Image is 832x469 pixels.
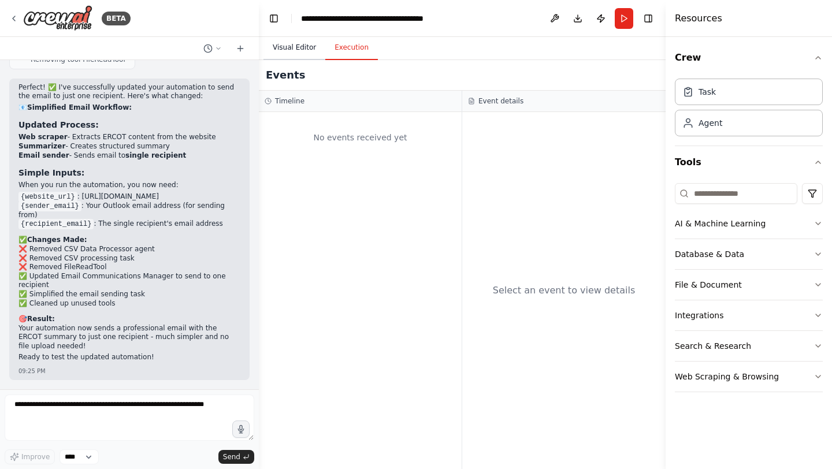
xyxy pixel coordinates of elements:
strong: Updated Process: [18,120,99,129]
li: ❌ Removed CSV processing task [18,254,240,263]
div: Select an event to view details [493,284,636,297]
li: ❌ Removed CSV Data Processor agent [18,245,240,254]
strong: Simplified Email Workflow: [27,103,132,111]
li: ✅ Simplified the email sending task [18,290,240,299]
div: Web Scraping & Browsing [675,371,779,382]
div: Task [699,86,716,98]
div: Tools [675,178,823,401]
li: : The single recipient's email address [18,219,240,229]
li: : Your Outlook email address (for sending from) [18,202,240,220]
li: - Creates structured summary [18,142,240,151]
button: Hide right sidebar [640,10,656,27]
code: {website_url} [18,192,77,202]
li: - Sends email to [18,151,240,161]
button: Search & Research [675,331,823,361]
button: Click to speak your automation idea [232,420,250,438]
button: Integrations [675,300,823,330]
div: No events received yet [265,118,456,157]
button: Web Scraping & Browsing [675,362,823,392]
div: File & Document [675,279,742,291]
li: ✅ Updated Email Communications Manager to send to one recipient [18,272,240,290]
nav: breadcrumb [301,13,431,24]
strong: Result: [27,315,55,323]
button: AI & Machine Learning [675,209,823,239]
button: Visual Editor [263,36,325,60]
div: Agent [699,117,722,129]
p: Your automation now sends a professional email with the ERCOT summary to just one recipient - muc... [18,324,240,351]
h3: Timeline [275,96,304,106]
button: Tools [675,146,823,178]
li: ✅ Cleaned up unused tools [18,299,240,308]
div: 09:25 PM [18,367,240,375]
li: : [URL][DOMAIN_NAME] [18,192,240,202]
strong: Email sender [18,151,69,159]
div: BETA [102,12,131,25]
button: Start a new chat [231,42,250,55]
p: Ready to test the updated automation! [18,353,240,362]
li: ❌ Removed FileReadTool [18,263,240,272]
button: Switch to previous chat [199,42,226,55]
p: When you run the automation, you now need: [18,181,240,190]
p: Perfect! ✅ I've successfully updated your automation to send the email to just one recipient. Her... [18,83,240,101]
button: Crew [675,42,823,74]
strong: Web scraper [18,133,68,141]
strong: Simple Inputs: [18,168,84,177]
code: {recipient_email} [18,219,94,229]
button: File & Document [675,270,823,300]
li: - Extracts ERCOT content from the website [18,133,240,142]
h2: Events [266,67,305,83]
button: Hide left sidebar [266,10,282,27]
h3: Event details [478,96,523,106]
strong: Summarizer [18,142,65,150]
h2: 🎯 [18,315,240,324]
h2: 📧 [18,103,240,113]
button: Improve [5,449,55,464]
button: Database & Data [675,239,823,269]
span: Improve [21,452,50,461]
strong: Changes Made: [27,236,87,244]
div: Search & Research [675,340,751,352]
div: Integrations [675,310,723,321]
button: Send [218,450,254,464]
img: Logo [23,5,92,31]
div: AI & Machine Learning [675,218,766,229]
code: {sender_email} [18,201,81,211]
h4: Resources [675,12,722,25]
strong: single recipient [125,151,186,159]
span: Send [223,452,240,461]
h2: ✅ [18,236,240,245]
button: Execution [325,36,378,60]
div: Database & Data [675,248,744,260]
div: Crew [675,74,823,146]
